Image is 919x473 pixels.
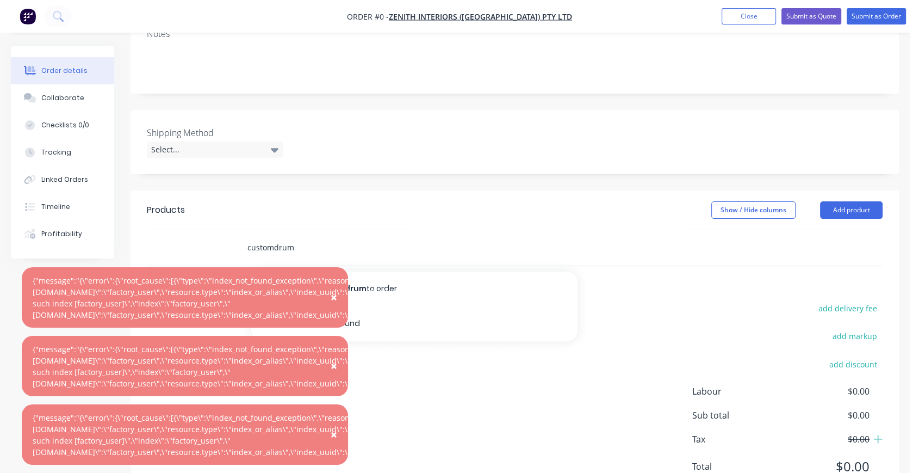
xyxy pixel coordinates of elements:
div: Select... [147,142,283,158]
div: Timeline [41,202,70,212]
button: Addcustomdrumto order [251,272,578,306]
button: Linked Orders [11,166,114,193]
button: Submit as Order [847,8,906,24]
div: Checklists 0/0 [41,120,89,130]
span: × [331,427,337,442]
button: add markup [827,329,883,343]
div: Notes [147,29,883,39]
button: Show / Hide columns [711,201,796,219]
button: Timeline [11,193,114,220]
span: Order #0 - [347,11,389,22]
button: Close [320,285,348,311]
span: × [331,290,337,305]
button: Close [722,8,776,24]
span: × [331,358,337,373]
img: Factory [20,8,36,24]
button: add discount [823,357,883,371]
input: Start typing to add a product... [247,237,464,259]
span: $0.00 [789,433,870,446]
span: $0.00 [789,385,870,398]
div: Products [147,204,185,217]
button: Close [320,422,348,448]
div: {"message":"{\"error\":{\"root_cause\":[{\"type\":\"index_not_found_exception\",\"reason\":\"no s... [33,412,576,458]
button: Close [320,353,348,379]
button: Order details [11,57,114,84]
div: Collaborate [41,93,84,103]
button: add delivery fee [812,301,883,316]
button: Add product [820,201,883,219]
span: Tax [692,433,789,446]
button: Collaborate [11,84,114,112]
button: Submit as Quote [781,8,841,24]
div: Tracking [41,148,71,157]
button: Tracking [11,139,114,166]
span: Sub total [692,409,789,422]
div: Order details [41,66,88,76]
div: Linked Orders [41,175,88,185]
div: {"message":"{\"error\":{\"root_cause\":[{\"type\":\"index_not_found_exception\",\"reason\":\"no s... [33,275,576,321]
label: Shipping Method [147,126,283,139]
a: Zenith Interiors ([GEOGRAPHIC_DATA]) Pty Ltd [389,11,572,22]
button: Checklists 0/0 [11,112,114,139]
span: Total [692,460,789,473]
span: $0.00 [789,409,870,422]
span: Labour [692,385,789,398]
button: Profitability [11,220,114,248]
div: Profitability [41,229,82,239]
div: {"message":"{\"error\":{\"root_cause\":[{\"type\":\"index_not_found_exception\",\"reason\":\"no s... [33,343,576,389]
